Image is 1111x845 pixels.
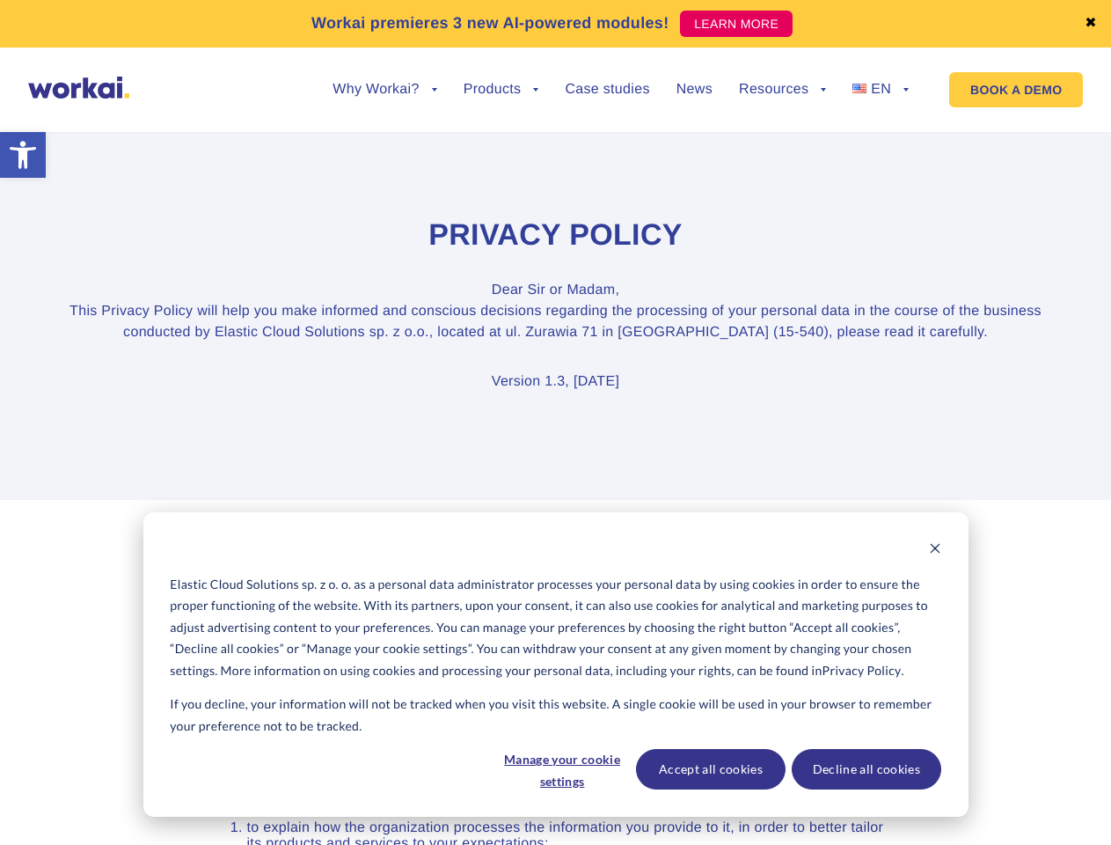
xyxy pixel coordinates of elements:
div: Cookie banner [143,512,968,817]
button: Manage your cookie settings [494,749,630,790]
p: Dear Sir or Madam, This Privacy Policy will help you make informed and conscious decisions regard... [68,280,1044,343]
span: EN [871,82,891,97]
a: Case studies [565,83,649,97]
p: Version 1.3, [DATE] [68,371,1044,393]
a: LEARN MORE [680,11,793,37]
button: Decline all cookies [792,749,941,790]
button: Accept all cookies [636,749,786,790]
a: Privacy Policy [822,660,902,682]
p: Workai premieres 3 new AI-powered modules! [311,11,669,35]
a: Products [464,83,539,97]
p: If you decline, your information will not be tracked when you visit this website. A single cookie... [170,694,940,737]
a: Why Workai? [333,83,436,97]
p: Elastic Cloud Solutions sp. z o. o. as a personal data administrator processes your personal data... [170,574,940,682]
a: News [676,83,713,97]
a: BOOK A DEMO [949,72,1083,107]
h1: Privacy Policy [68,216,1044,256]
a: ✖ [1085,17,1097,31]
a: Resources [739,83,826,97]
button: Dismiss cookie banner [929,540,941,562]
